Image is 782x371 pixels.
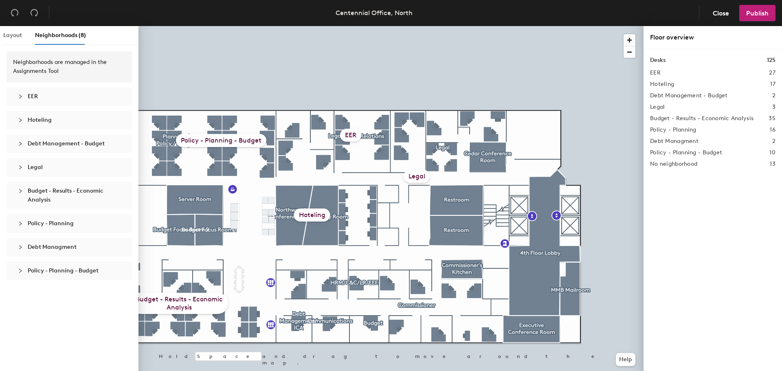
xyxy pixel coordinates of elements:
span: Publish [746,9,769,17]
div: Budget - Results - Economic Analysis [13,182,125,209]
h2: 17 [770,81,775,88]
button: Close [706,5,736,21]
h2: Budget - Results - Economic Analysis [650,115,753,122]
div: Hoteling [13,111,125,130]
div: EER [13,87,125,106]
div: Centennial Office, North [336,8,413,18]
div: Debt Managment [13,238,125,257]
div: Floor overview [650,33,775,42]
span: collapsed [18,165,23,170]
span: Debt Managment [28,244,77,250]
button: Redo (⌘ + ⇧ + Z) [26,5,42,21]
h1: Desks [650,56,666,65]
span: collapsed [18,118,23,123]
span: collapsed [18,268,23,273]
div: Hoteling [294,209,330,222]
div: Policy - Planning - Budget [176,134,266,147]
span: Budget - Results - Economic Analysis [28,187,103,203]
h2: 2 [772,138,775,145]
div: Policy - Planning [13,214,125,233]
span: Neighborhoods (8) [35,32,86,39]
h2: Debt Managment [650,138,699,145]
span: Debt Management - Budget [28,140,105,147]
h2: 27 [769,70,775,76]
h2: 3 [772,104,775,110]
div: Budget - Results - Economic Analysis [130,293,228,314]
span: collapsed [18,221,23,226]
span: Close [713,9,729,17]
div: Legal [13,158,125,177]
span: collapsed [18,141,23,146]
div: Policy - Planning - Budget [13,261,125,280]
button: Undo (⌘ + Z) [7,5,23,21]
span: Hoteling [28,116,52,123]
h2: 13 [770,161,775,167]
h2: 2 [772,92,775,99]
h2: Hoteling [650,81,674,88]
h2: Policy - Planning [650,127,696,133]
h2: Policy - Planning - Budget [650,149,722,156]
span: collapsed [18,245,23,250]
div: Debt Management - Budget [13,134,125,153]
div: EER [340,129,361,142]
span: Policy - Planning [28,220,74,227]
span: collapsed [18,94,23,99]
h1: 125 [767,56,775,65]
h2: EER [650,70,661,76]
span: undo [11,9,19,17]
div: Neighborhoods are managed in the Assignments Tool [13,58,125,76]
h2: 35 [769,115,775,122]
span: EER [28,93,38,100]
h2: No neighborhood [650,161,697,167]
h2: Debt Management - Budget [650,92,728,99]
button: Publish [739,5,775,21]
div: Legal [404,170,430,183]
h2: 16 [770,127,775,133]
span: Policy - Planning - Budget [28,267,99,274]
span: collapsed [18,189,23,193]
span: Layout [3,32,22,39]
h2: 10 [769,149,775,156]
span: Legal [28,164,43,171]
h2: Legal [650,104,665,110]
button: Help [616,353,635,366]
